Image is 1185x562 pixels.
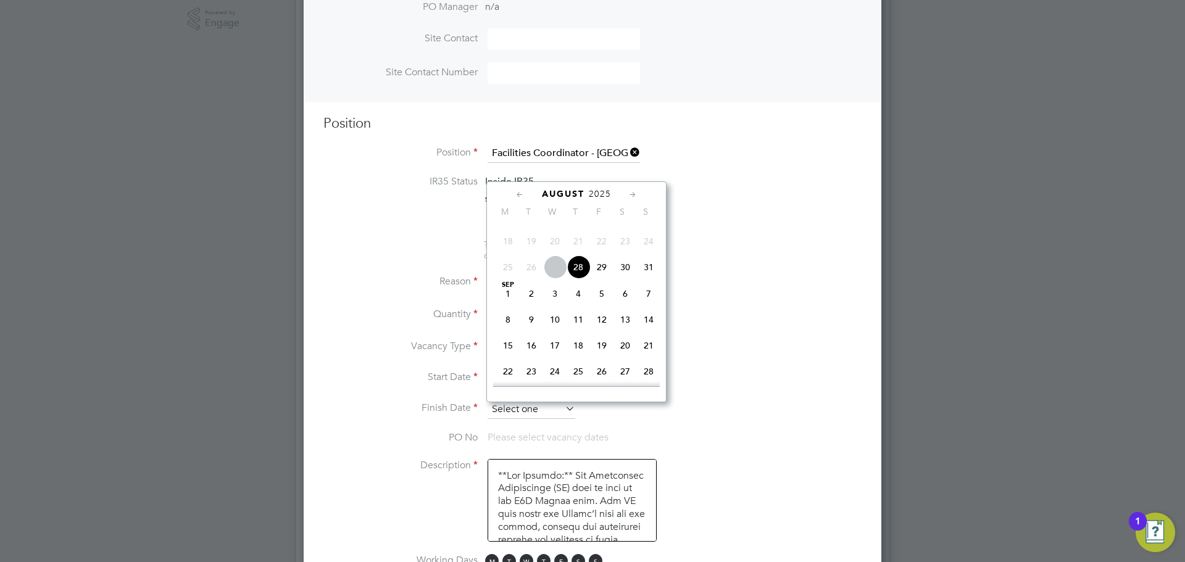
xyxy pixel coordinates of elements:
span: 23 [613,229,637,253]
button: Open Resource Center, 1 new notification [1136,513,1175,552]
span: 3 [543,282,567,305]
span: 1 [496,282,520,305]
span: 24 [637,229,660,253]
span: 31 [637,255,660,279]
span: 4 [567,282,590,305]
span: 12 [590,308,613,331]
span: 16 [520,334,543,357]
span: The status determination for this position can be updated after creating the vacancy [484,239,651,261]
span: 10 [543,308,567,331]
span: 19 [590,334,613,357]
span: W [540,206,563,217]
span: 2025 [589,189,611,199]
span: 20 [543,229,567,253]
span: 5 [590,282,613,305]
span: August [542,189,584,199]
span: 19 [520,229,543,253]
span: 27 [543,255,567,279]
span: 14 [637,308,660,331]
span: 13 [613,308,637,331]
span: 6 [613,282,637,305]
span: T [563,206,587,217]
span: 26 [520,255,543,279]
span: 18 [567,334,590,357]
span: 25 [496,255,520,279]
span: 21 [637,334,660,357]
label: Position [323,146,478,159]
label: PO Manager [323,1,478,14]
span: n/a [485,1,499,13]
span: Inside IR35 [485,175,534,187]
label: Reason [323,275,478,288]
span: 26 [590,360,613,383]
span: 11 [567,308,590,331]
span: 24 [543,360,567,383]
span: 2 [520,282,543,305]
span: 27 [613,360,637,383]
span: 17 [543,334,567,357]
label: Finish Date [323,402,478,415]
span: Please select vacancy dates [488,431,609,444]
span: 22 [496,360,520,383]
span: 7 [637,282,660,305]
span: 28 [637,360,660,383]
label: Description [323,459,478,472]
strong: Status Determination Statement [485,195,598,204]
label: PO No [323,431,478,444]
div: 1 [1135,521,1141,537]
h3: Position [323,115,862,133]
span: 9 [520,308,543,331]
span: M [493,206,517,217]
label: IR35 Status [323,175,478,188]
span: S [610,206,634,217]
span: 15 [496,334,520,357]
span: 25 [567,360,590,383]
span: Sep [496,282,520,288]
label: Site Contact Number [323,66,478,79]
span: S [634,206,657,217]
span: 18 [496,229,520,253]
span: 29 [590,255,613,279]
input: Select one [488,400,575,419]
label: Site Contact [323,32,478,45]
span: 8 [496,308,520,331]
span: 20 [613,334,637,357]
label: Start Date [323,371,478,384]
label: Vacancy Type [323,340,478,353]
span: 21 [567,229,590,253]
span: 22 [590,229,613,253]
span: 28 [567,255,590,279]
span: 23 [520,360,543,383]
span: T [517,206,540,217]
label: Quantity [323,308,478,321]
input: Search for... [488,144,640,163]
span: F [587,206,610,217]
span: 30 [613,255,637,279]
